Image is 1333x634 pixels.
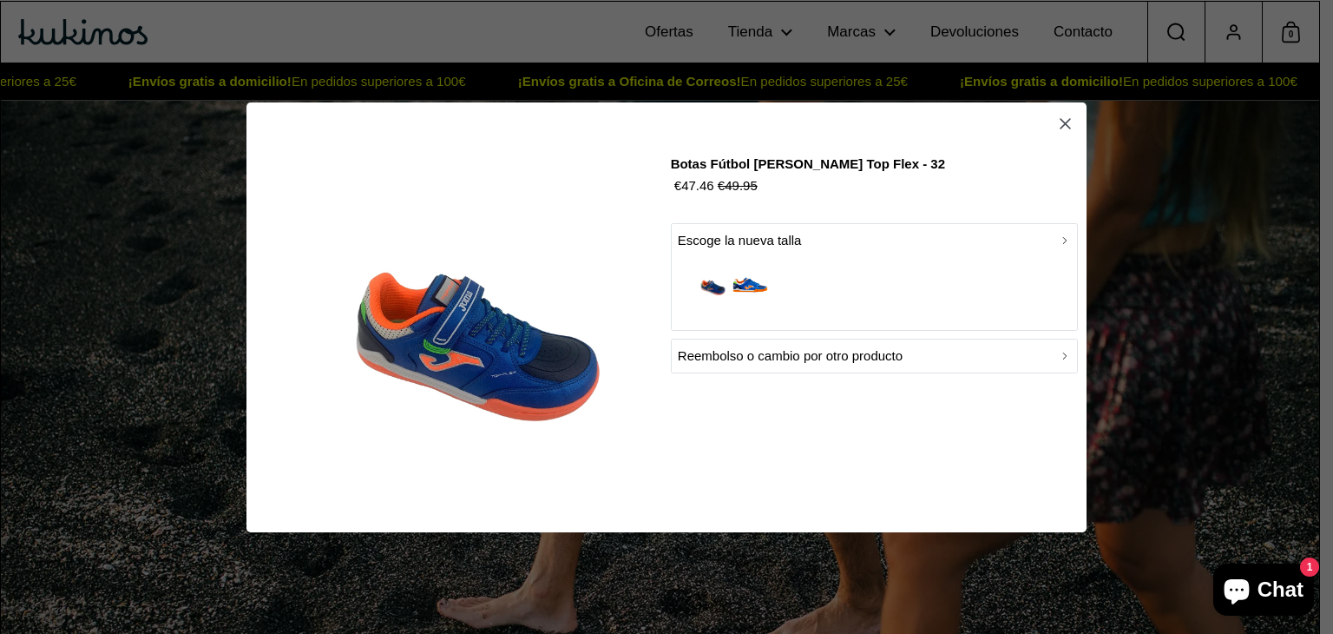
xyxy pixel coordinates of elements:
[671,153,945,175] p: Botas Fútbol [PERSON_NAME] Top Flex - 32
[1208,564,1319,620] inbox-online-store-chat: Chat de la tienda online Shopify
[671,175,945,197] p: €47.46
[671,339,1078,373] button: Reembolso o cambio por otro producto
[718,178,758,193] strike: €49.95
[260,116,657,512] img: botas-futbolsala-barefoot-joma-topflex-cut-1_1.webp
[678,230,802,251] p: Escoge la nueva talla
[731,265,770,304] img: joma-top-flex-royal-blue-kukinos.webp
[678,346,903,367] p: Reembolso o cambio por otro producto
[671,222,1078,330] button: Escoge la nueva talla
[692,265,731,304] img: botas-futbolsala-barefoot-joma-topflex-cut-1_1.webp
